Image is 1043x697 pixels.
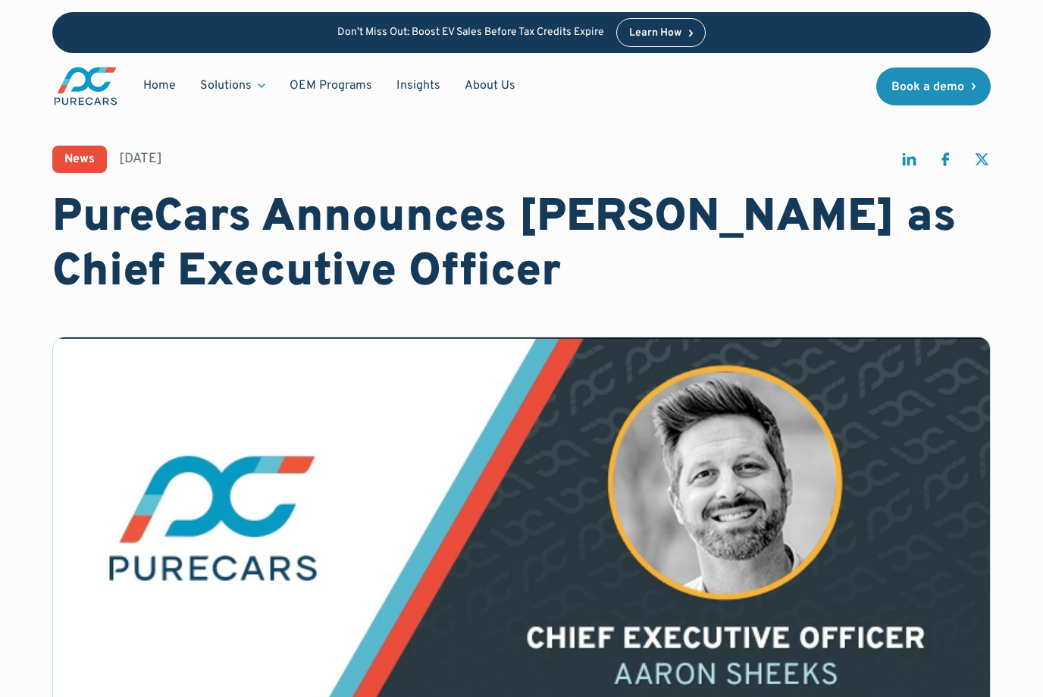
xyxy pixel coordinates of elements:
img: purecars logo [52,65,119,107]
a: share on facebook [936,150,954,175]
div: [DATE] [119,149,162,168]
a: Insights [384,71,453,100]
a: About Us [453,71,528,100]
div: News [64,153,95,165]
a: share on linkedin [900,150,918,175]
a: Home [131,71,188,100]
div: Solutions [200,77,252,94]
div: Learn How [629,28,681,39]
div: Solutions [188,71,277,100]
a: share on twitter [973,150,991,175]
h1: PureCars Announces [PERSON_NAME] as Chief Executive Officer [52,191,991,300]
a: OEM Programs [277,71,384,100]
p: Don’t Miss Out: Boost EV Sales Before Tax Credits Expire [337,27,604,39]
div: Book a demo [891,81,964,93]
a: main [52,65,119,107]
a: Book a demo [876,68,991,105]
a: Learn How [616,18,706,47]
